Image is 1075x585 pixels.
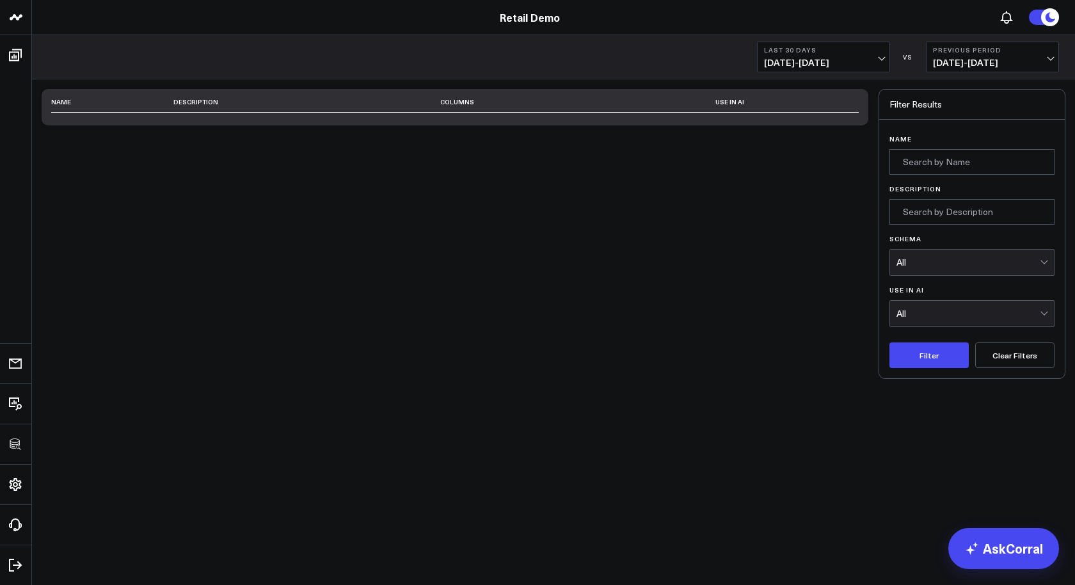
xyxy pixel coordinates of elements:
[889,135,1055,143] label: Name
[889,185,1055,193] label: Description
[896,53,920,61] div: VS
[51,92,173,113] th: Name
[933,58,1052,68] span: [DATE] - [DATE]
[500,10,560,24] a: Retail Demo
[889,149,1055,175] input: Search by Name
[889,199,1055,225] input: Search by Description
[644,92,818,113] th: Use in AI
[926,42,1059,72] button: Previous Period[DATE]-[DATE]
[173,92,440,113] th: Description
[933,46,1052,54] b: Previous Period
[764,46,883,54] b: Last 30 Days
[975,342,1055,368] button: Clear Filters
[896,309,1040,319] div: All
[889,235,1055,243] label: Schema
[879,90,1065,120] div: Filter Results
[889,286,1055,294] label: Use in AI
[896,257,1040,268] div: All
[757,42,890,72] button: Last 30 Days[DATE]-[DATE]
[440,92,644,113] th: Columns
[948,528,1059,569] a: AskCorral
[764,58,883,68] span: [DATE] - [DATE]
[889,342,969,368] button: Filter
